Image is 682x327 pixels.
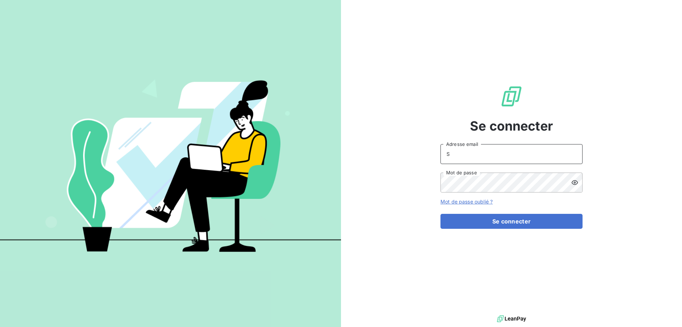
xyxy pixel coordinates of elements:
img: logo [497,313,526,324]
input: placeholder [440,144,583,164]
img: Logo LeanPay [500,85,523,108]
span: Se connecter [470,116,553,136]
a: Mot de passe oublié ? [440,199,493,205]
button: Se connecter [440,214,583,229]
